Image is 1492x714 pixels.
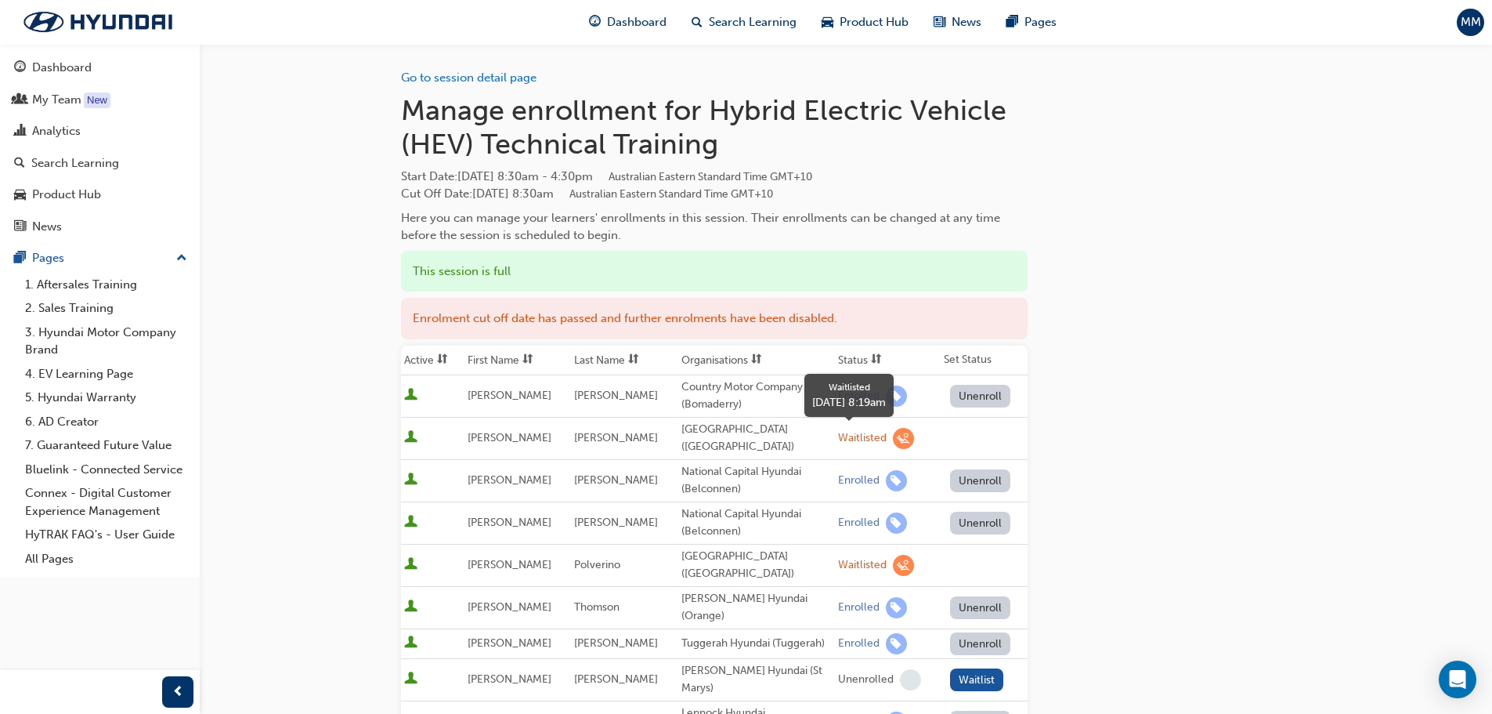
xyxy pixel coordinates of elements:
span: [PERSON_NAME] [468,636,551,650]
span: Australian Eastern Standard Time GMT+10 [609,170,812,183]
a: car-iconProduct Hub [809,6,921,38]
span: [PERSON_NAME] [468,431,551,444]
div: Open Intercom Messenger [1439,661,1476,698]
div: Dashboard [32,59,92,77]
span: Cut Off Date : [DATE] 8:30am [401,187,773,201]
div: National Capital Hyundai (Belconnen) [681,506,832,541]
div: Tuggerah Hyundai (Tuggerah) [681,635,832,653]
button: Waitlist [950,669,1004,691]
span: sorting-icon [751,353,762,367]
span: learningRecordVerb_ENROLL-icon [886,597,907,618]
a: 1. Aftersales Training [19,273,193,297]
div: [PERSON_NAME] Hyundai (Orange) [681,590,832,625]
a: search-iconSearch Learning [679,6,809,38]
span: User is active [404,672,417,687]
a: HyTRAK FAQ's - User Guide [19,523,193,547]
span: learningRecordVerb_WAITLIST-icon [893,428,914,449]
div: Analytics [32,122,81,140]
a: Go to session detail page [401,71,536,85]
span: [PERSON_NAME] [574,431,658,444]
div: Search Learning [31,154,119,172]
span: [PERSON_NAME] [468,600,551,614]
span: sorting-icon [437,353,448,367]
div: Waitlisted [838,431,887,446]
span: Pages [1024,13,1057,31]
a: 5. Hyundai Warranty [19,386,193,410]
button: Unenroll [950,596,1011,619]
div: Enrolled [838,473,880,488]
div: Country Motor Company (Bomaderry) [681,379,832,414]
span: User is active [404,515,417,531]
span: User is active [404,473,417,488]
button: Pages [6,244,193,273]
span: news-icon [14,220,26,234]
th: Toggle SortBy [835,346,941,375]
span: car-icon [14,188,26,202]
span: search-icon [692,13,703,32]
div: My Team [32,91,81,109]
a: 7. Guaranteed Future Value [19,433,193,458]
span: up-icon [176,248,187,269]
span: User is active [404,430,417,446]
span: [DATE] 8:30am - 4:30pm [457,169,812,183]
button: Unenroll [950,469,1011,492]
div: Enrolled [838,636,880,651]
span: prev-icon [172,683,184,702]
div: Waitlisted [838,558,887,573]
a: 4. EV Learning Page [19,362,193,386]
a: 2. Sales Training [19,296,193,321]
span: [PERSON_NAME] [468,516,551,529]
a: Product Hub [6,180,193,209]
span: Product Hub [840,13,909,31]
div: [PERSON_NAME] Hyundai (St Marys) [681,662,832,698]
span: learningRecordVerb_ENROLL-icon [886,386,907,407]
span: Thomson [574,600,620,614]
th: Toggle SortBy [401,346,464,375]
span: [PERSON_NAME] [574,672,658,686]
div: Product Hub [32,186,101,204]
th: Toggle SortBy [678,346,835,375]
div: Here you can manage your learners' enrollments in this session. Their enrollments can be changed ... [401,209,1028,245]
a: Bluelink - Connected Service [19,458,193,482]
span: [PERSON_NAME] [468,473,551,487]
h1: Manage enrollment for Hybrid Electric Vehicle (HEV) Technical Training [401,93,1028,161]
button: Unenroll [950,512,1011,535]
span: MM [1461,13,1481,31]
div: Waitlisted [812,380,886,394]
span: [PERSON_NAME] [574,389,658,402]
a: Analytics [6,117,193,146]
div: [DATE] 8:19am [812,394,886,411]
span: User is active [404,388,417,404]
button: Unenroll [950,385,1011,408]
span: Search Learning [709,13,797,31]
div: Enrolled [838,516,880,531]
span: [PERSON_NAME] [574,636,658,650]
span: chart-icon [14,125,26,139]
span: [PERSON_NAME] [468,558,551,571]
div: Enrolment cut off date has passed and further enrolments have been disabled. [401,298,1028,339]
span: people-icon [14,93,26,107]
span: car-icon [822,13,833,32]
span: [PERSON_NAME] [574,473,658,487]
span: news-icon [934,13,945,32]
span: learningRecordVerb_ENROLL-icon [886,513,907,534]
div: Pages [32,249,64,267]
span: learningRecordVerb_ENROLL-icon [886,633,907,654]
div: Tooltip anchor [84,92,110,108]
span: pages-icon [14,252,26,266]
span: guage-icon [14,61,26,75]
span: Australian Eastern Standard Time GMT+10 [569,187,773,201]
div: Unenrolled [838,672,894,687]
span: learningRecordVerb_WAITLIST-icon [893,555,914,576]
a: news-iconNews [921,6,994,38]
img: Trak [8,5,188,38]
th: Toggle SortBy [464,346,571,375]
div: Enrolled [838,600,880,615]
span: Polverino [574,558,620,571]
a: pages-iconPages [994,6,1069,38]
span: sorting-icon [628,353,639,367]
span: sorting-icon [871,353,882,367]
span: sorting-icon [522,353,533,367]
